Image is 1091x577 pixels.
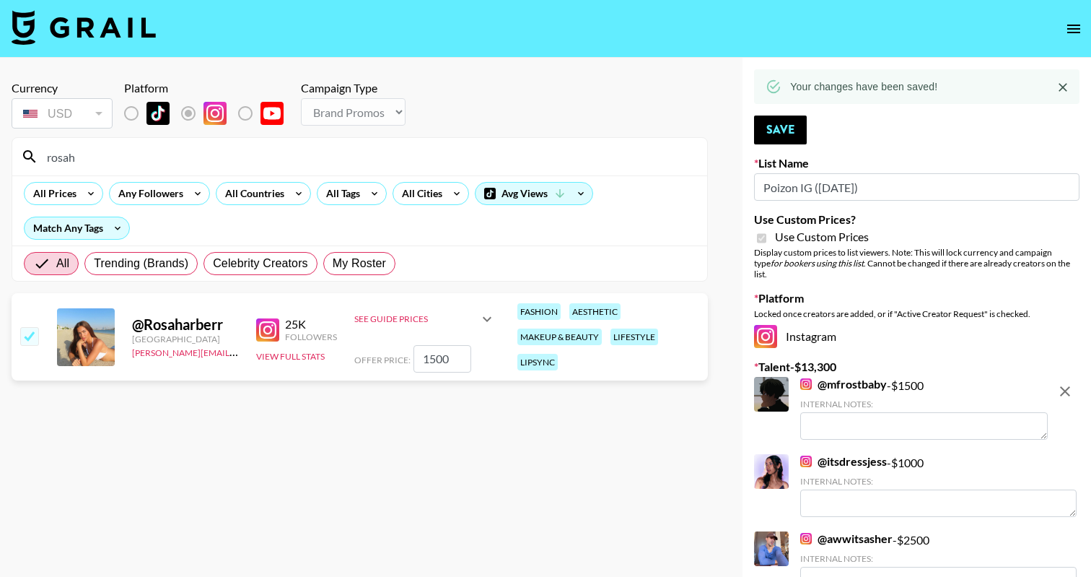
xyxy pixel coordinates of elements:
div: aesthetic [569,303,621,320]
div: Currency [12,81,113,95]
a: @itsdressjess [800,454,887,469]
em: for bookers using this list [771,258,864,269]
span: My Roster [333,255,386,272]
a: @awwitsasher [800,532,893,546]
div: Avg Views [476,183,592,204]
div: [GEOGRAPHIC_DATA] [132,334,239,344]
div: All Tags [317,183,363,204]
div: See Guide Prices [354,313,478,324]
div: List locked to Instagram. [124,98,295,129]
span: Trending (Brands) [94,255,188,272]
img: Instagram [800,533,812,545]
button: View Full Stats [256,351,325,362]
div: Instagram [754,325,1079,348]
div: Followers [285,331,337,342]
span: Use Custom Prices [775,230,869,244]
div: Internal Notes: [800,553,1077,564]
img: Instagram [754,325,777,348]
button: remove [1051,377,1079,406]
a: [PERSON_NAME][EMAIL_ADDRESS][DOMAIN_NAME] [132,344,346,358]
button: Save [754,116,807,144]
img: YouTube [260,102,284,125]
div: 25K [285,317,337,331]
span: All [56,255,69,272]
div: Campaign Type [301,81,406,95]
label: Talent - $ 13,300 [754,360,1079,374]
input: 1,500 [413,345,471,373]
div: Internal Notes: [800,476,1077,487]
div: - $ 1000 [800,454,1077,517]
div: Locked once creators are added, or if "Active Creator Request" is checked. [754,308,1079,319]
div: Currency is locked to USD [12,95,113,131]
div: All Prices [25,183,79,204]
div: Any Followers [110,183,186,204]
div: @ Rosaharberr [132,316,239,334]
input: Search by User Name [38,145,698,168]
div: Display custom prices to list viewers. Note: This will lock currency and campaign type . Cannot b... [754,247,1079,279]
span: Offer Price: [354,355,411,365]
div: - $ 1500 [800,377,1048,440]
img: Instagram [203,102,227,125]
button: open drawer [1059,14,1088,43]
img: Instagram [800,378,812,390]
div: Your changes have been saved! [790,74,937,100]
div: Platform [124,81,295,95]
div: Match Any Tags [25,217,129,239]
div: USD [14,101,110,126]
label: Use Custom Prices? [754,212,1079,227]
div: fashion [517,303,561,320]
button: Close [1052,77,1074,98]
div: lifestyle [610,329,658,345]
img: TikTok [146,102,170,125]
a: @mfrostbaby [800,377,887,391]
div: All Countries [216,183,287,204]
span: Celebrity Creators [213,255,308,272]
img: Grail Talent [12,10,156,45]
label: Platform [754,291,1079,305]
div: See Guide Prices [354,302,496,337]
div: Internal Notes: [800,399,1048,409]
img: Instagram [256,318,279,342]
div: All Cities [393,183,445,204]
div: lipsync [517,354,558,370]
div: makeup & beauty [517,329,602,345]
img: Instagram [800,456,812,467]
label: List Name [754,156,1079,170]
